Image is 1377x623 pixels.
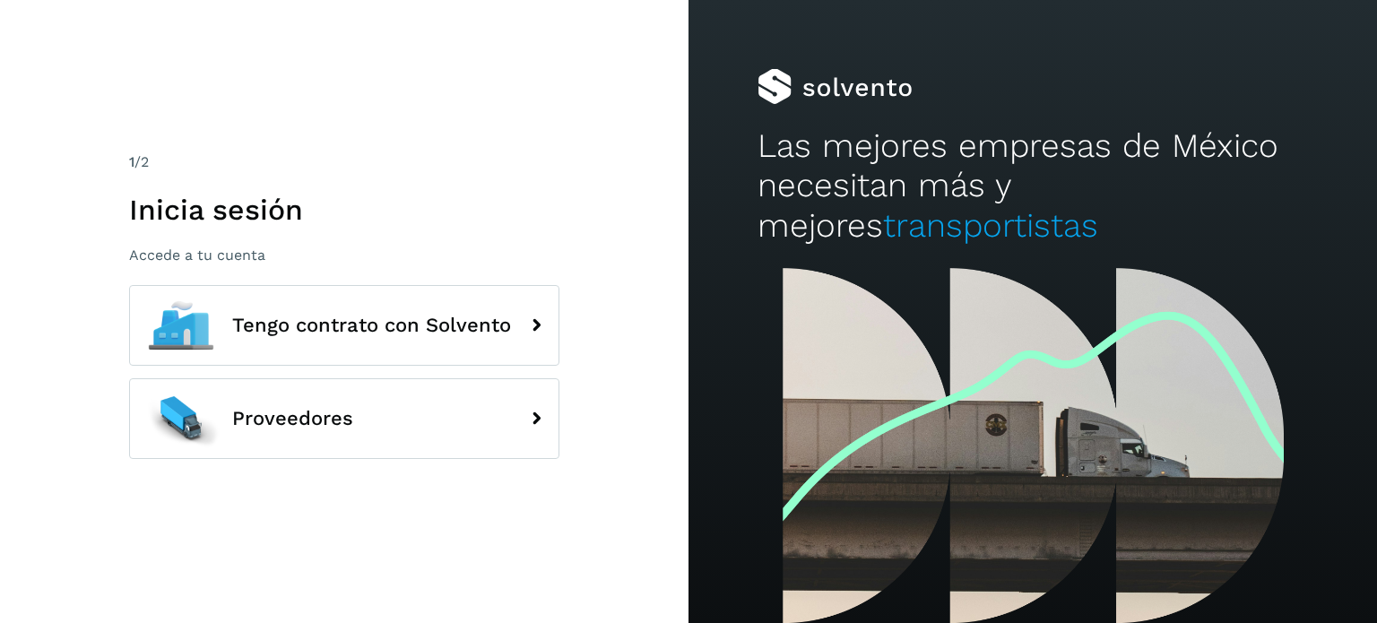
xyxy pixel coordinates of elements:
[129,247,559,264] p: Accede a tu cuenta
[129,193,559,227] h1: Inicia sesión
[129,151,559,173] div: /2
[883,206,1098,245] span: transportistas
[129,285,559,366] button: Tengo contrato con Solvento
[232,408,353,429] span: Proveedores
[758,126,1308,246] h2: Las mejores empresas de México necesitan más y mejores
[129,153,134,170] span: 1
[232,315,511,336] span: Tengo contrato con Solvento
[129,378,559,459] button: Proveedores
